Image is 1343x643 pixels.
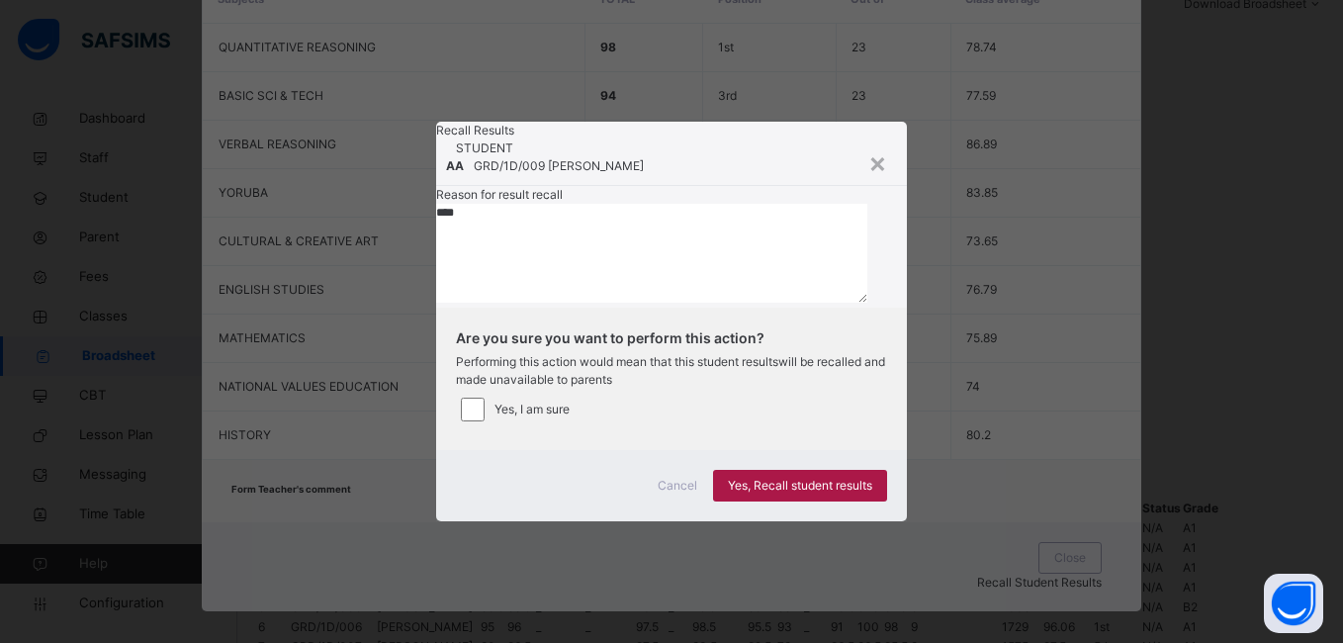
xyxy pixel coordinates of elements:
[436,187,563,202] label: Reason for result recall
[446,158,464,173] span: AA
[456,140,513,155] span: STUDENT
[456,327,886,348] span: Are you sure you want to perform this action?
[436,122,906,139] h1: Recall Results
[728,477,872,495] span: Yes, Recall student results
[1264,574,1323,633] button: Open asap
[494,401,570,418] label: Yes, I am sure
[548,158,644,173] span: [PERSON_NAME]
[658,477,697,495] span: Cancel
[474,158,548,173] span: GRD/1D/009
[868,141,887,183] div: ×
[456,353,886,389] span: Performing this action would mean that this student results will be recalled and made unavailable...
